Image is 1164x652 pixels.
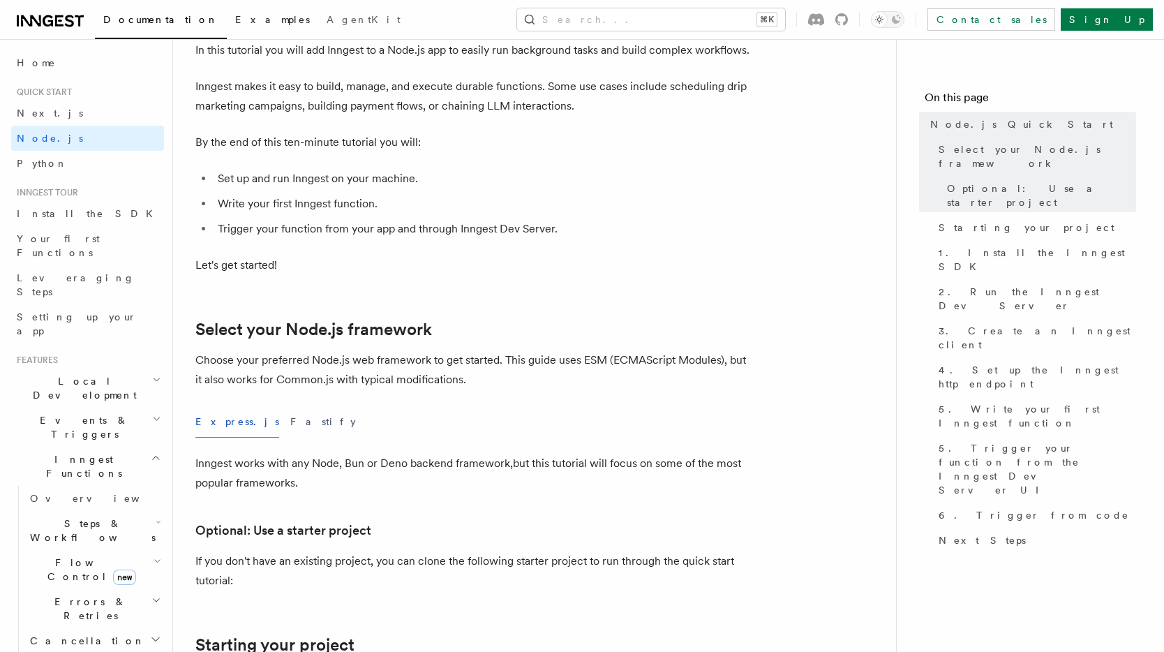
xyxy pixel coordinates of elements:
[17,272,135,297] span: Leveraging Steps
[947,181,1136,209] span: Optional: Use a starter project
[11,151,164,176] a: Python
[24,550,164,589] button: Flow Controlnew
[933,240,1136,279] a: 1. Install the Inngest SDK
[11,265,164,304] a: Leveraging Steps
[925,89,1136,112] h4: On this page
[939,363,1136,391] span: 4. Set up the Inngest http endpoint
[933,503,1136,528] a: 6. Trigger from code
[933,318,1136,357] a: 3. Create an Inngest client
[214,169,754,188] li: Set up and run Inngest on your machine.
[227,4,318,38] a: Examples
[195,406,279,438] button: Express.js
[17,311,137,336] span: Setting up your app
[327,14,401,25] span: AgentKit
[24,517,156,544] span: Steps & Workflows
[24,634,145,648] span: Cancellation
[17,108,83,119] span: Next.js
[939,246,1136,274] span: 1. Install the Inngest SDK
[195,77,754,116] p: Inngest makes it easy to build, manage, and execute durable functions. Some use cases include sch...
[933,215,1136,240] a: Starting your project
[939,508,1129,522] span: 6. Trigger from code
[939,533,1026,547] span: Next Steps
[939,324,1136,352] span: 3. Create an Inngest client
[11,187,78,198] span: Inngest tour
[17,133,83,144] span: Node.js
[927,8,1055,31] a: Contact sales
[235,14,310,25] span: Examples
[933,357,1136,397] a: 4. Set up the Inngest http endpoint
[95,4,227,39] a: Documentation
[195,133,754,152] p: By the end of this ten-minute tutorial you will:
[24,595,151,623] span: Errors & Retries
[11,226,164,265] a: Your first Functions
[17,158,68,169] span: Python
[939,402,1136,430] span: 5. Write your first Inngest function
[24,556,154,584] span: Flow Control
[195,521,371,540] a: Optional: Use a starter project
[195,454,754,493] p: Inngest works with any Node, Bun or Deno backend framework,but this tutorial will focus on some o...
[17,208,161,219] span: Install the SDK
[11,374,152,402] span: Local Development
[939,142,1136,170] span: Select your Node.js framework
[11,50,164,75] a: Home
[195,350,754,390] p: Choose your preferred Node.js web framework to get started. This guide uses ESM (ECMAScript Modul...
[11,452,151,480] span: Inngest Functions
[1061,8,1153,31] a: Sign Up
[925,112,1136,137] a: Node.js Quick Start
[30,493,174,504] span: Overview
[113,570,136,585] span: new
[941,176,1136,215] a: Optional: Use a starter project
[933,137,1136,176] a: Select your Node.js framework
[214,219,754,239] li: Trigger your function from your app and through Inngest Dev Server.
[933,436,1136,503] a: 5. Trigger your function from the Inngest Dev Server UI
[11,126,164,151] a: Node.js
[24,486,164,511] a: Overview
[17,56,56,70] span: Home
[939,221,1114,235] span: Starting your project
[195,255,754,275] p: Let's get started!
[11,408,164,447] button: Events & Triggers
[195,40,754,60] p: In this tutorial you will add Inngest to a Node.js app to easily run background tasks and build c...
[11,447,164,486] button: Inngest Functions
[195,320,432,339] a: Select your Node.js framework
[933,279,1136,318] a: 2. Run the Inngest Dev Server
[933,397,1136,436] a: 5. Write your first Inngest function
[11,87,72,98] span: Quick start
[11,201,164,226] a: Install the SDK
[24,511,164,550] button: Steps & Workflows
[11,355,58,366] span: Features
[939,285,1136,313] span: 2. Run the Inngest Dev Server
[871,11,904,28] button: Toggle dark mode
[930,117,1113,131] span: Node.js Quick Start
[11,101,164,126] a: Next.js
[103,14,218,25] span: Documentation
[939,441,1136,497] span: 5. Trigger your function from the Inngest Dev Server UI
[24,589,164,628] button: Errors & Retries
[11,369,164,408] button: Local Development
[17,233,100,258] span: Your first Functions
[214,194,754,214] li: Write your first Inngest function.
[318,4,409,38] a: AgentKit
[933,528,1136,553] a: Next Steps
[11,413,152,441] span: Events & Triggers
[195,551,754,591] p: If you don't have an existing project, you can clone the following starter project to run through...
[290,406,356,438] button: Fastify
[517,8,785,31] button: Search...⌘K
[757,13,777,27] kbd: ⌘K
[11,304,164,343] a: Setting up your app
